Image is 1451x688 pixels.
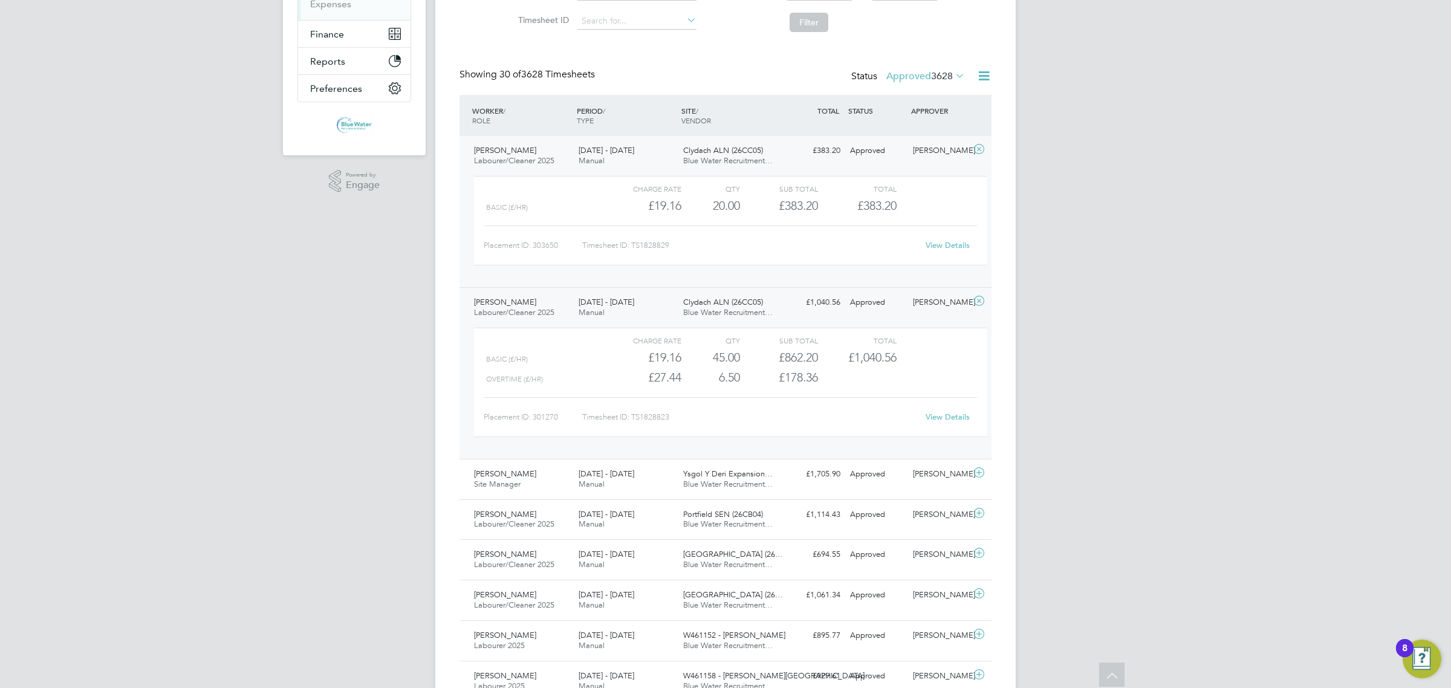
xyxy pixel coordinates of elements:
span: [PERSON_NAME] [474,469,536,479]
div: £1,114.43 [782,505,845,525]
span: Blue Water Recruitment… [683,155,773,166]
span: Labourer/Cleaner 2025 [474,559,554,570]
div: £1,040.56 [782,293,845,313]
span: TOTAL [817,106,839,115]
span: Blue Water Recruitment… [683,307,773,317]
span: Manual [579,640,605,651]
div: £895.77 [782,626,845,646]
span: [PERSON_NAME] [474,549,536,559]
div: Timesheet ID: TS1828823 [582,407,918,427]
div: Showing [459,68,597,81]
span: [PERSON_NAME] [474,670,536,681]
div: [PERSON_NAME] [908,505,971,525]
span: [PERSON_NAME] [474,509,536,519]
div: Sub Total [740,333,818,348]
span: Manual [579,519,605,529]
span: Site Manager [474,479,521,489]
span: Engage [346,180,380,190]
div: QTY [681,181,740,196]
div: Charge rate [603,333,681,348]
span: Clydach ALN (26CC05) [683,145,763,155]
div: [PERSON_NAME] [908,293,971,313]
div: Placement ID: 303650 [484,236,582,255]
span: Blue Water Recruitment… [683,519,773,529]
div: Approved [845,464,908,484]
div: Approved [845,505,908,525]
span: Reports [310,56,345,67]
div: STATUS [845,100,908,122]
span: [GEOGRAPHIC_DATA] (26… [683,589,783,600]
a: Powered byEngage [329,170,380,193]
span: W461152 - [PERSON_NAME] [683,630,785,640]
span: [DATE] - [DATE] [579,469,634,479]
span: £383.20 [857,198,897,213]
div: [PERSON_NAME] [908,545,971,565]
input: Search for... [577,13,696,30]
span: Blue Water Recruitment… [683,479,773,489]
img: bluewaterwales-logo-retina.png [337,114,372,134]
label: Timesheet ID [515,15,569,25]
span: Basic (£/HR) [486,355,528,363]
button: Reports [298,48,411,74]
button: Filter [790,13,828,32]
span: Blue Water Recruitment… [683,640,773,651]
span: 3628 Timesheets [499,68,595,80]
div: [PERSON_NAME] [908,666,971,686]
div: SITE [678,100,783,131]
span: Labourer 2025 [474,640,525,651]
div: Approved [845,585,908,605]
a: View Details [926,240,970,250]
span: Labourer/Cleaner 2025 [474,600,554,610]
div: £929.61 [782,666,845,686]
span: Manual [579,559,605,570]
button: Finance [298,21,411,47]
span: [PERSON_NAME] [474,589,536,600]
div: WORKER [469,100,574,131]
span: Portfield SEN (26CB04) [683,509,763,519]
div: £1,705.90 [782,464,845,484]
div: Timesheet ID: TS1828829 [582,236,918,255]
div: [PERSON_NAME] [908,141,971,161]
div: Placement ID: 301270 [484,407,582,427]
div: Approved [845,141,908,161]
span: 30 of [499,68,521,80]
div: Total [818,181,896,196]
span: Finance [310,28,344,40]
button: Open Resource Center, 8 new notifications [1403,640,1441,678]
div: Status [851,68,967,85]
div: Sub Total [740,181,818,196]
div: 6.50 [681,368,740,388]
span: / [696,106,698,115]
span: [PERSON_NAME] [474,145,536,155]
span: [DATE] - [DATE] [579,297,634,307]
div: £1,061.34 [782,585,845,605]
label: Approved [886,70,965,82]
div: QTY [681,333,740,348]
div: Total [818,333,896,348]
div: 20.00 [681,196,740,216]
span: Manual [579,155,605,166]
div: £178.36 [740,368,818,388]
div: Approved [845,545,908,565]
div: APPROVER [908,100,971,122]
span: / [603,106,605,115]
span: Ysgol Y Deri Expansion… [683,469,773,479]
span: Manual [579,479,605,489]
span: Manual [579,307,605,317]
div: [PERSON_NAME] [908,464,971,484]
span: [GEOGRAPHIC_DATA] (26… [683,549,783,559]
span: Clydach ALN (26CC05) [683,297,763,307]
div: £383.20 [740,196,818,216]
span: [DATE] - [DATE] [579,670,634,681]
div: £383.20 [782,141,845,161]
span: W461158 - [PERSON_NAME][GEOGRAPHIC_DATA] [683,670,865,681]
span: Labourer/Cleaner 2025 [474,519,554,529]
div: PERIOD [574,100,678,131]
span: TYPE [577,115,594,125]
a: Go to home page [297,114,411,134]
div: £19.16 [603,348,681,368]
span: Labourer/Cleaner 2025 [474,307,554,317]
span: VENDOR [681,115,711,125]
div: 8 [1402,648,1407,664]
div: [PERSON_NAME] [908,626,971,646]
